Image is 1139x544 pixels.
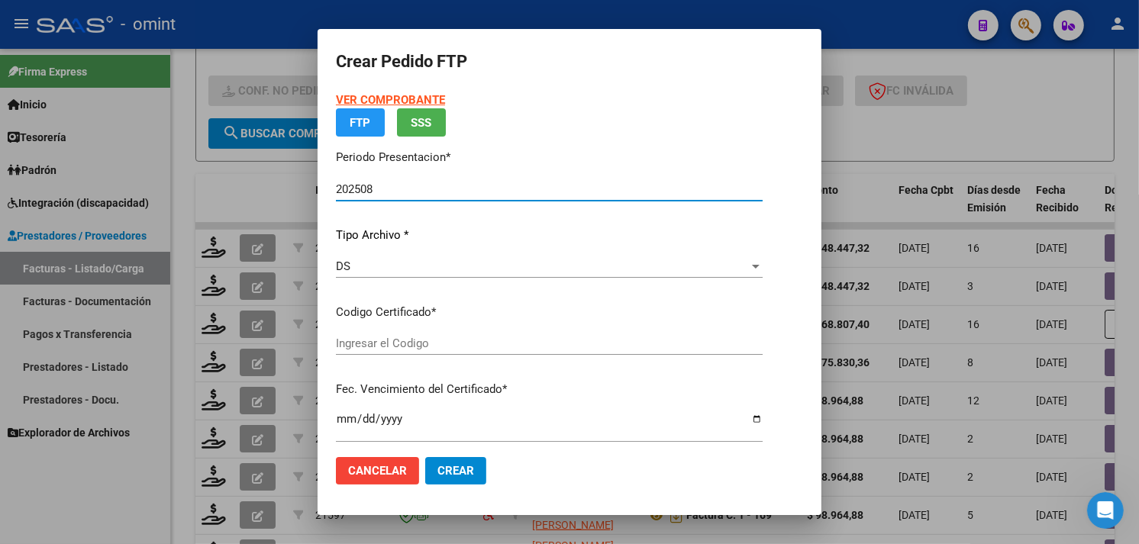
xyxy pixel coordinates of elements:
[425,457,486,484] button: Crear
[336,108,385,137] button: FTP
[336,93,445,107] a: VER COMPROBANTE
[397,108,446,137] button: SSS
[350,116,371,130] span: FTP
[336,304,763,321] p: Codigo Certificado
[336,259,350,273] span: DS
[336,381,763,398] p: Fec. Vencimiento del Certificado
[348,464,407,478] span: Cancelar
[1087,492,1124,529] iframe: Intercom live chat
[336,149,763,166] p: Periodo Presentacion
[411,116,432,130] span: SSS
[437,464,474,478] span: Crear
[336,227,763,244] p: Tipo Archivo *
[336,47,803,76] h2: Crear Pedido FTP
[336,457,419,484] button: Cancelar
